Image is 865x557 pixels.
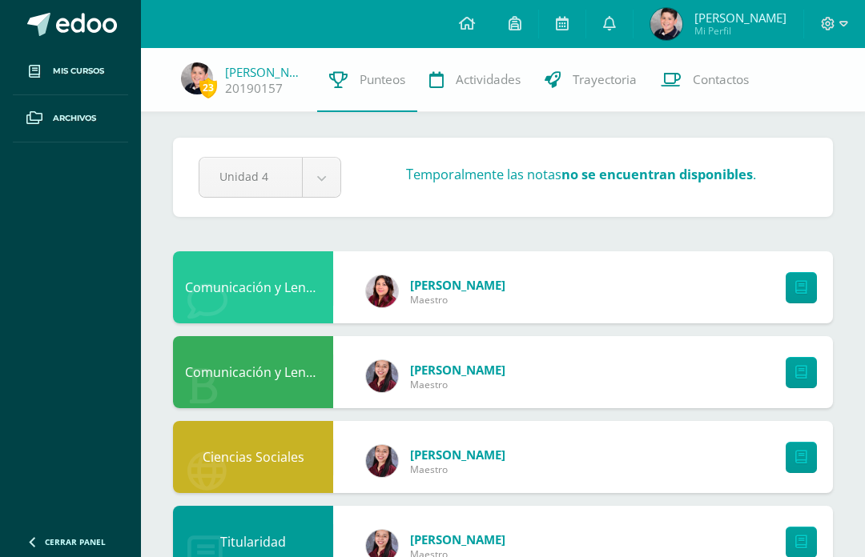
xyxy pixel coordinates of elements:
a: Trayectoria [533,48,649,112]
span: 23 [199,78,217,98]
span: Contactos [693,71,749,88]
span: Maestro [410,378,505,391]
img: c17dc0044ff73e6528ee1a0ac52c8e58.png [366,275,398,307]
h3: Temporalmente las notas . [406,165,756,183]
img: a27f8f0c0691a3362a7c1e8b5c806693.png [650,8,682,40]
img: 5d3f87f6650fdbda4904ca6dbcf1978c.png [366,445,398,477]
div: Ciencias Sociales [173,421,333,493]
span: [PERSON_NAME] [694,10,787,26]
span: Trayectoria [573,71,637,88]
a: Mis cursos [13,48,128,95]
img: 5d3f87f6650fdbda4904ca6dbcf1978c.png [366,360,398,392]
div: Comunicación y Lenguaje,Idioma Español [173,336,333,408]
div: Comunicación y Lenguaje,Idioma Extranjero,Inglés [173,251,333,323]
a: Unidad 4 [199,158,340,197]
a: Archivos [13,95,128,142]
span: [PERSON_NAME] [410,447,505,463]
span: Unidad 4 [219,158,282,195]
a: Contactos [649,48,761,112]
span: Cerrar panel [45,536,106,547]
img: a27f8f0c0691a3362a7c1e8b5c806693.png [181,62,213,94]
strong: no se encuentran disponibles [561,165,753,183]
span: [PERSON_NAME] [410,362,505,378]
a: [PERSON_NAME] [225,64,305,80]
span: [PERSON_NAME] [410,531,505,547]
a: 20190157 [225,80,283,97]
a: Actividades [417,48,533,112]
span: Mis cursos [53,65,104,78]
span: Maestro [410,463,505,476]
span: Archivos [53,112,96,125]
a: Punteos [317,48,417,112]
span: Punteos [360,71,405,88]
span: Actividades [456,71,521,88]
span: Maestro [410,293,505,307]
span: [PERSON_NAME] [410,277,505,293]
span: Mi Perfil [694,24,787,38]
